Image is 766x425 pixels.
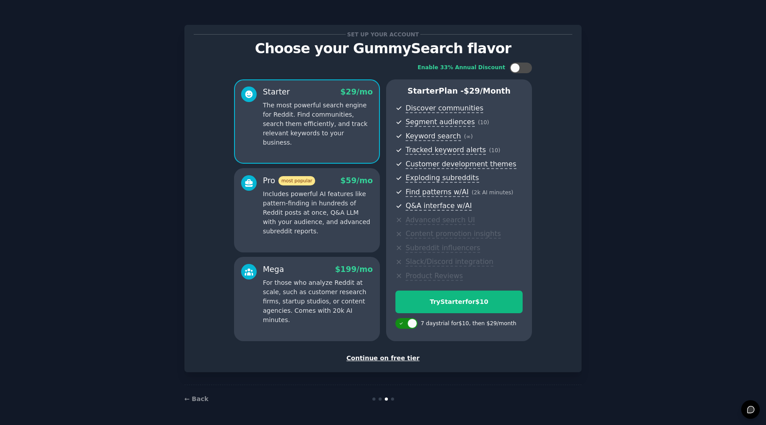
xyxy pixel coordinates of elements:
p: Starter Plan - [395,86,523,97]
span: $ 29 /month [464,87,511,95]
span: Keyword search [406,132,461,141]
span: most popular [278,176,316,185]
p: Includes powerful AI features like pattern-finding in hundreds of Reddit posts at once, Q&A LLM w... [263,189,373,236]
p: Choose your GummySearch flavor [194,41,572,56]
span: ( 10 ) [489,147,500,153]
span: $ 29 /mo [340,87,373,96]
button: TryStarterfor$10 [395,291,523,313]
span: Product Reviews [406,272,463,281]
span: Find patterns w/AI [406,188,469,197]
div: 7 days trial for $10 , then $ 29 /month [421,320,516,328]
span: Set up your account [346,30,421,39]
div: Pro [263,175,315,186]
div: Mega [263,264,284,275]
span: ( ∞ ) [464,134,473,140]
span: ( 2k AI minutes ) [472,189,513,196]
div: Continue on free tier [194,354,572,363]
span: Advanced search UI [406,216,475,225]
span: Content promotion insights [406,229,501,239]
p: For those who analyze Reddit at scale, such as customer research firms, startup studios, or conte... [263,278,373,325]
a: ← Back [184,395,208,402]
span: Customer development themes [406,160,516,169]
span: Segment audiences [406,118,475,127]
span: $ 199 /mo [335,265,373,274]
span: $ 59 /mo [340,176,373,185]
span: ( 10 ) [478,119,489,126]
div: Try Starter for $10 [396,297,522,307]
span: Exploding subreddits [406,173,479,183]
div: Starter [263,87,290,98]
span: Tracked keyword alerts [406,146,486,155]
span: Q&A interface w/AI [406,201,472,211]
div: Enable 33% Annual Discount [418,64,505,72]
p: The most powerful search engine for Reddit. Find communities, search them efficiently, and track ... [263,101,373,147]
span: Discover communities [406,104,483,113]
span: Subreddit influencers [406,244,480,253]
span: Slack/Discord integration [406,257,493,267]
